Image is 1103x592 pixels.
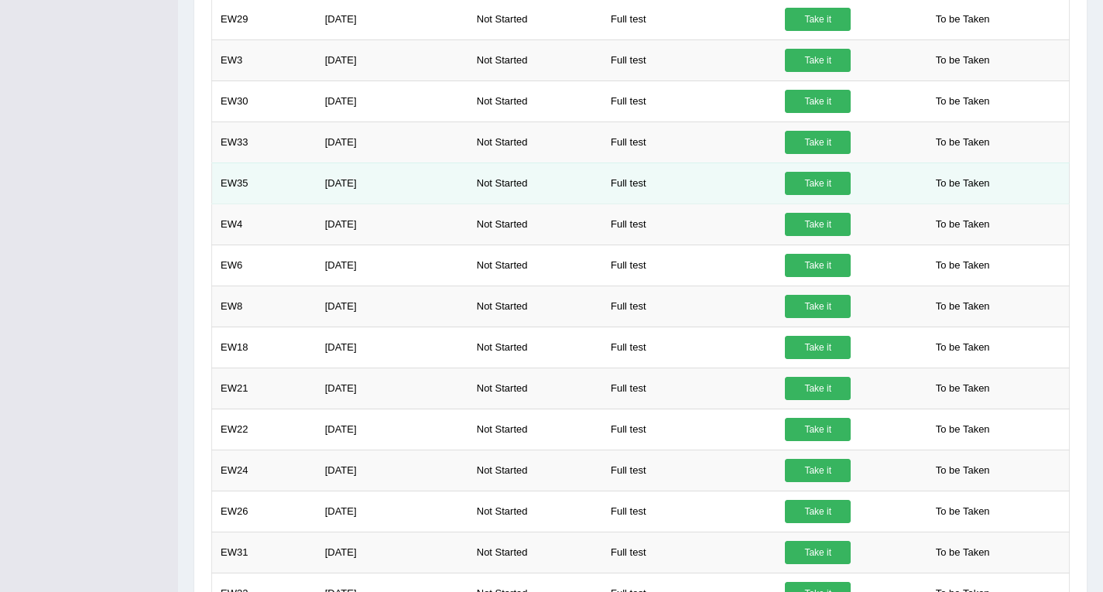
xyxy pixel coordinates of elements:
[785,254,851,277] a: Take it
[602,327,776,368] td: Full test
[317,39,468,80] td: [DATE]
[317,491,468,532] td: [DATE]
[468,368,602,409] td: Not Started
[602,491,776,532] td: Full test
[928,213,998,236] span: To be Taken
[317,409,468,450] td: [DATE]
[212,450,317,491] td: EW24
[602,450,776,491] td: Full test
[212,121,317,163] td: EW33
[785,500,851,523] a: Take it
[468,39,602,80] td: Not Started
[317,121,468,163] td: [DATE]
[212,368,317,409] td: EW21
[468,491,602,532] td: Not Started
[928,377,998,400] span: To be Taken
[317,163,468,204] td: [DATE]
[785,541,851,564] a: Take it
[468,532,602,573] td: Not Started
[785,459,851,482] a: Take it
[602,368,776,409] td: Full test
[317,245,468,286] td: [DATE]
[928,418,998,441] span: To be Taken
[212,409,317,450] td: EW22
[785,213,851,236] a: Take it
[928,131,998,154] span: To be Taken
[602,409,776,450] td: Full test
[602,163,776,204] td: Full test
[928,500,998,523] span: To be Taken
[785,377,851,400] a: Take it
[468,121,602,163] td: Not Started
[212,163,317,204] td: EW35
[785,295,851,318] a: Take it
[602,204,776,245] td: Full test
[468,450,602,491] td: Not Started
[602,39,776,80] td: Full test
[785,418,851,441] a: Take it
[468,286,602,327] td: Not Started
[212,39,317,80] td: EW3
[317,368,468,409] td: [DATE]
[928,254,998,277] span: To be Taken
[468,204,602,245] td: Not Started
[212,286,317,327] td: EW8
[468,327,602,368] td: Not Started
[468,245,602,286] td: Not Started
[928,49,998,72] span: To be Taken
[928,459,998,482] span: To be Taken
[928,8,998,31] span: To be Taken
[212,327,317,368] td: EW18
[212,80,317,121] td: EW30
[317,204,468,245] td: [DATE]
[602,80,776,121] td: Full test
[928,336,998,359] span: To be Taken
[928,295,998,318] span: To be Taken
[317,327,468,368] td: [DATE]
[602,121,776,163] td: Full test
[785,49,851,72] a: Take it
[785,90,851,113] a: Take it
[785,131,851,154] a: Take it
[212,491,317,532] td: EW26
[317,450,468,491] td: [DATE]
[317,286,468,327] td: [DATE]
[317,532,468,573] td: [DATE]
[928,90,998,113] span: To be Taken
[468,409,602,450] td: Not Started
[928,541,998,564] span: To be Taken
[602,245,776,286] td: Full test
[212,245,317,286] td: EW6
[468,80,602,121] td: Not Started
[317,80,468,121] td: [DATE]
[928,172,998,195] span: To be Taken
[212,204,317,245] td: EW4
[212,532,317,573] td: EW31
[602,532,776,573] td: Full test
[785,336,851,359] a: Take it
[602,286,776,327] td: Full test
[785,172,851,195] a: Take it
[785,8,851,31] a: Take it
[468,163,602,204] td: Not Started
